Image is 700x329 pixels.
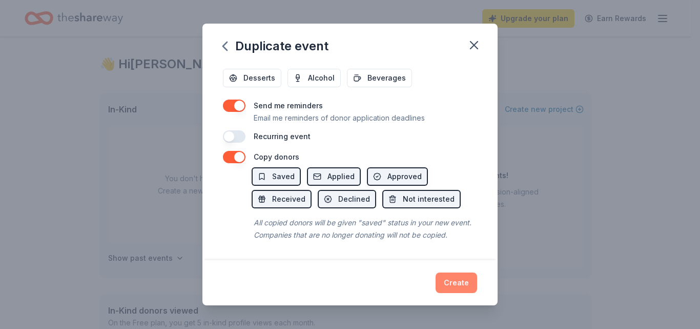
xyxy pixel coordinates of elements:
[272,170,295,183] span: Saved
[347,69,412,87] button: Beverages
[254,152,299,161] label: Copy donors
[252,167,301,186] button: Saved
[367,167,428,186] button: Approved
[382,190,461,208] button: Not interested
[254,101,323,110] label: Send me reminders
[367,72,406,84] span: Beverages
[254,112,425,124] p: Email me reminders of donor application deadlines
[272,193,305,205] span: Received
[223,38,328,54] div: Duplicate event
[436,273,477,293] button: Create
[327,170,355,183] span: Applied
[307,167,361,186] button: Applied
[287,69,341,87] button: Alcohol
[223,69,281,87] button: Desserts
[387,170,422,183] span: Approved
[252,215,477,243] div: All copied donors will be given "saved" status in your new event. Companies that are no longer do...
[243,72,275,84] span: Desserts
[338,193,370,205] span: Declined
[254,132,311,141] label: Recurring event
[318,190,376,208] button: Declined
[252,190,312,208] button: Received
[308,72,335,84] span: Alcohol
[403,193,455,205] span: Not interested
